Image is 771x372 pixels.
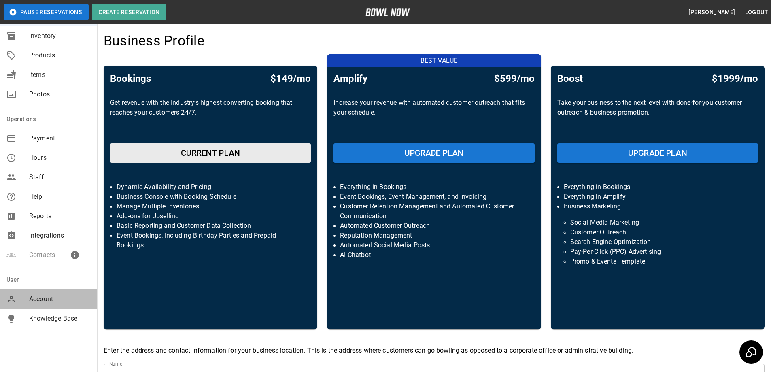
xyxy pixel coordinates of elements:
button: Logout [742,5,771,20]
p: BEST VALUE [332,56,546,66]
h6: UPGRADE PLAN [628,147,687,159]
p: Basic Reporting and Customer Data Collection [117,221,304,231]
span: Inventory [29,31,91,41]
span: Payment [29,134,91,143]
p: Manage Multiple Inventories [117,202,304,211]
p: Pay-Per-Click (PPC) Advertising [570,247,745,257]
span: Help [29,192,91,202]
button: Pause Reservations [4,4,89,20]
h5: Bookings [110,72,151,85]
h6: UPGRADE PLAN [405,147,464,159]
span: Reports [29,211,91,221]
span: Items [29,70,91,80]
h5: $149/mo [270,72,311,85]
h5: Amplify [333,72,367,85]
h5: Boost [557,72,583,85]
span: Photos [29,89,91,99]
button: UPGRADE PLAN [333,143,534,163]
p: Get revenue with the Industry’s highest converting booking that reaches your customers 24/7. [110,98,311,137]
p: Dynamic Availability and Pricing [117,182,304,192]
button: Create Reservation [92,4,166,20]
p: Reputation Management [340,231,528,240]
p: Automated Customer Outreach [340,221,528,231]
p: Automated Social Media Posts [340,240,528,250]
h5: $1999/mo [712,72,758,85]
p: Customer Outreach [570,227,745,237]
p: Enter the address and contact information for your business location. This is the address where c... [104,346,765,355]
p: Take your business to the next level with done-for-you customer outreach & business promotion. [557,98,758,137]
p: Everything in Bookings [340,182,528,192]
span: Account [29,294,91,304]
p: Event Bookings, Event Management, and Invoicing [340,192,528,202]
span: Staff [29,172,91,182]
span: Integrations [29,231,91,240]
img: logo [365,8,410,16]
p: Business Console with Booking Schedule [117,192,304,202]
p: Everything in Amplify [564,192,752,202]
button: UPGRADE PLAN [557,143,758,163]
p: Add-ons for Upselling [117,211,304,221]
p: Business Marketing [564,202,752,211]
span: Knowledge Base [29,314,91,323]
h5: $599/mo [494,72,535,85]
p: Search Engine Optimization [570,237,745,247]
span: Products [29,51,91,60]
p: Promo & Events Template [570,257,745,266]
p: Social Media Marketing [570,218,745,227]
p: Increase your revenue with automated customer outreach that fits your schedule. [333,98,534,137]
p: AI Chatbot [340,250,528,260]
p: Event Bookings, including Birthday Parties and Prepaid Bookings [117,231,304,250]
p: Everything in Bookings [564,182,752,192]
p: Customer Retention Management and Automated Customer Communication [340,202,528,221]
h4: Business Profile [104,32,204,49]
span: Hours [29,153,91,163]
button: [PERSON_NAME] [685,5,738,20]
